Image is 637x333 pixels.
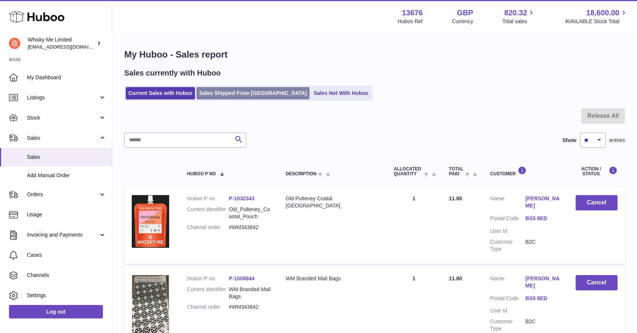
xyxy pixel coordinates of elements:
[525,295,561,302] a: BS5 8ED
[9,305,103,318] a: Log out
[286,195,379,209] div: Old Pulteney Coatal [GEOGRAPHIC_DATA]
[609,137,625,144] span: entries
[490,228,525,235] dt: User Id
[394,167,422,176] span: ALLOCATED Quantity
[27,292,106,299] span: Settings
[576,166,618,176] div: Action / Status
[27,172,106,179] span: Add Manual Order
[27,272,106,279] span: Channels
[187,275,229,282] dt: Huboo P no
[398,18,423,25] div: Huboo Ref
[187,206,229,220] dt: Current identifier
[449,275,462,281] span: 11.80
[28,36,95,50] div: Whisky Me Limited
[187,195,229,202] dt: Huboo P no
[576,195,618,210] button: Cancel
[27,252,106,259] span: Cases
[490,195,525,211] dt: Name
[187,224,229,231] dt: Channel order
[565,8,628,25] a: 18,600.00 AVAILABLE Stock Total
[525,238,561,253] dd: B2C
[525,318,561,332] dd: B2C
[27,135,98,142] span: Sales
[27,94,98,101] span: Listings
[490,307,525,314] dt: User Id
[504,8,527,18] span: 820.32
[586,8,619,18] span: 18,600.00
[27,74,106,81] span: My Dashboard
[490,238,525,253] dt: Customer Type
[452,18,473,25] div: Currency
[490,318,525,332] dt: Customer Type
[124,49,625,61] h1: My Huboo - Sales report
[28,44,110,50] span: [EMAIL_ADDRESS][DOMAIN_NAME]
[565,18,628,25] span: AVAILABLE Stock Total
[525,215,561,222] a: BS5 8ED
[490,275,525,291] dt: Name
[187,286,229,300] dt: Current identifier
[311,87,371,99] a: Sales Not With Huboo
[402,8,423,18] strong: 13676
[286,275,379,282] div: WM Branded Mail Bags
[229,275,255,281] a: P-1008844
[126,87,195,99] a: Current Sales with Huboo
[525,275,561,289] a: [PERSON_NAME]
[502,18,536,25] span: Total sales
[576,275,618,290] button: Cancel
[196,87,310,99] a: Sales Shipped From [GEOGRAPHIC_DATA]
[229,303,271,311] dd: #WM343842
[386,188,442,263] td: 1
[132,195,169,247] img: 1739541345.jpg
[27,114,98,121] span: Stock
[9,38,20,49] img: orders@whiskyshop.com
[229,206,271,220] dd: Old_Pulteney_Coastal_Pouch
[490,215,525,224] dt: Postal Code
[229,224,271,231] dd: #WM343842
[449,167,464,176] span: Total paid
[27,191,98,198] span: Orders
[490,166,561,176] div: Customer
[27,231,98,238] span: Invoicing and Payments
[525,195,561,209] a: [PERSON_NAME]
[229,286,271,300] dd: WM Branded Mail Bags
[187,172,216,176] span: Huboo P no
[457,8,473,18] strong: GBP
[124,68,221,78] h2: Sales currently with Huboo
[502,8,536,25] a: 820.32 Total sales
[187,303,229,311] dt: Channel order
[449,195,462,201] span: 11.80
[490,295,525,304] dt: Postal Code
[563,137,576,144] label: Show
[229,195,255,201] a: P-1032343
[27,211,106,218] span: Usage
[286,172,316,176] span: Description
[27,154,106,161] span: Sales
